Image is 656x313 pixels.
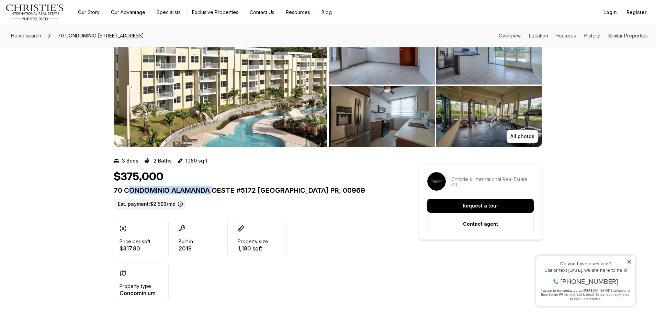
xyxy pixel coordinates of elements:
p: Built in [179,239,193,244]
button: View image gallery [436,86,542,147]
button: View image gallery [114,23,327,147]
div: Listing Photos [114,23,542,147]
button: Request a tour [427,199,534,213]
a: Our Advantage [105,8,151,17]
div: Call or text [DATE], we are here to help! [7,22,99,27]
span: Login [603,10,617,15]
span: 70 CONDOMINIO [STREET_ADDRESS] [55,30,147,41]
a: Our Story [72,8,105,17]
button: Register [622,5,651,19]
a: Skip to: Similar Properties [608,33,648,38]
button: All photos [507,130,538,143]
p: 1,180 sqft [238,246,268,251]
p: Property size [238,239,268,244]
p: Request a tour [463,203,498,209]
button: View image gallery [329,23,435,85]
span: I agree to be contacted by [PERSON_NAME] International Real Estate PR via text, call & email. To ... [9,42,98,55]
a: Skip to: Features [556,33,576,38]
span: Home search [11,33,41,38]
p: Price per sqft [120,239,150,244]
a: Home search [8,30,44,41]
a: Specialists [151,8,186,17]
p: 3 Beds [122,158,138,164]
a: Resources [280,8,316,17]
a: Skip to: Overview [499,33,521,38]
button: View image gallery [436,23,542,85]
button: Contact Us [244,8,280,17]
p: 1,180 sqft [185,158,207,164]
p: 2 Baths [154,158,172,164]
p: Condominium [120,290,156,296]
button: Contact agent [427,217,534,231]
li: 2 of 5 [329,23,542,147]
p: Contact agent [463,221,498,227]
p: 2018 [179,246,193,251]
p: All photos [510,134,534,139]
nav: Page section menu [499,33,648,38]
label: Est. payment: $2,593/mo [114,199,186,210]
span: [PHONE_NUMBER] [28,32,86,39]
p: 70 CONDOMINIO ALAMANDA OESTE #5172 [GEOGRAPHIC_DATA] PR, 00969 [114,186,394,194]
button: View image gallery [329,86,435,147]
p: Property type [120,283,151,289]
a: Skip to: History [584,33,600,38]
span: Register [626,10,646,15]
h1: $375,000 [114,170,163,183]
a: Skip to: Location [529,33,548,38]
a: Blog [316,8,337,17]
div: Do you have questions? [7,15,99,20]
p: $317.80 [120,246,150,251]
button: Login [599,5,621,19]
li: 1 of 5 [114,23,327,147]
a: Exclusive Properties [186,8,244,17]
p: Christie's International Real Estate PR [451,177,534,188]
img: logo [5,4,64,21]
